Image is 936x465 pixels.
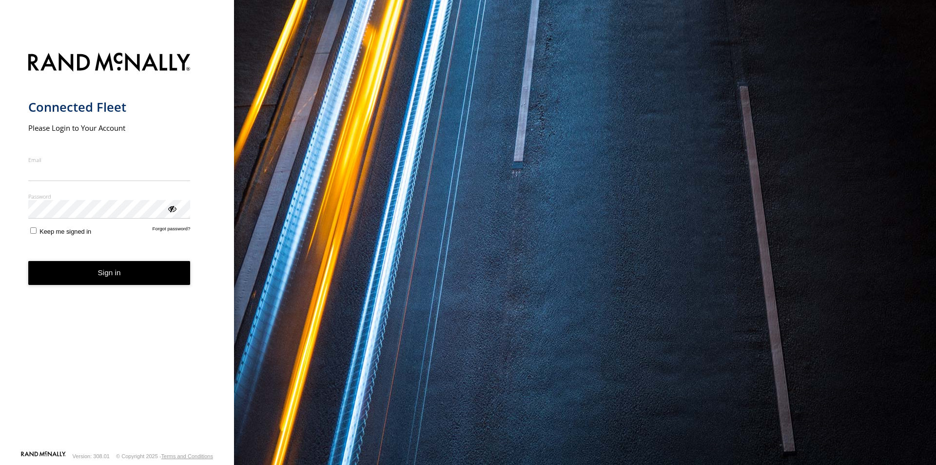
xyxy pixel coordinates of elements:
[28,47,206,450] form: main
[28,123,191,133] h2: Please Login to Your Account
[116,453,213,459] div: © Copyright 2025 -
[21,451,66,461] a: Visit our Website
[28,261,191,285] button: Sign in
[161,453,213,459] a: Terms and Conditions
[28,193,191,200] label: Password
[73,453,110,459] div: Version: 308.01
[153,226,191,235] a: Forgot password?
[30,227,37,234] input: Keep me signed in
[28,156,191,163] label: Email
[28,51,191,76] img: Rand McNally
[167,203,176,213] div: ViewPassword
[28,99,191,115] h1: Connected Fleet
[39,228,91,235] span: Keep me signed in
